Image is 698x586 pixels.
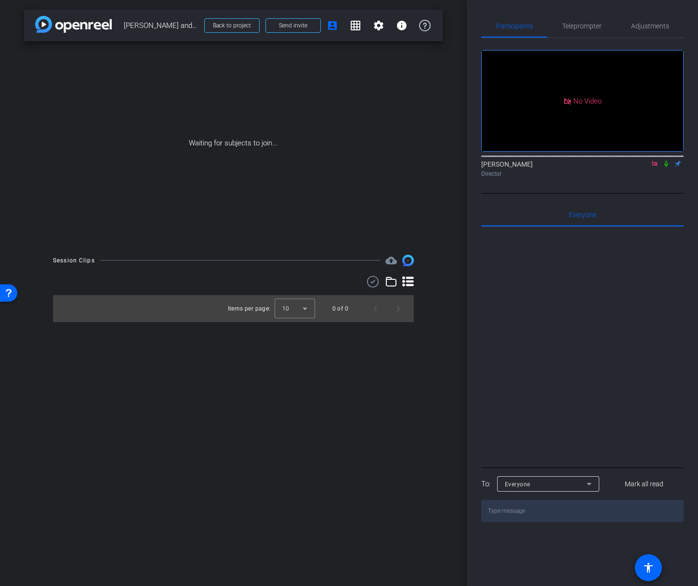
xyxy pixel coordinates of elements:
[562,23,602,29] span: Teleprompter
[496,23,533,29] span: Participants
[387,297,410,320] button: Next page
[402,255,414,266] img: Session clips
[35,16,112,33] img: app-logo
[265,18,321,33] button: Send invite
[481,169,684,178] div: Director
[124,16,198,35] span: [PERSON_NAME] and [PERSON_NAME]
[505,481,530,488] span: Everyone
[385,255,397,266] mat-icon: cloud_upload
[625,479,663,489] span: Mark all read
[213,22,251,29] span: Back to project
[481,479,490,490] div: To:
[396,20,408,31] mat-icon: info
[385,255,397,266] span: Destinations for your clips
[364,297,387,320] button: Previous page
[327,20,338,31] mat-icon: account_box
[481,159,684,178] div: [PERSON_NAME]
[204,18,260,33] button: Back to project
[573,96,602,105] span: No Video
[53,256,95,265] div: Session Clips
[605,475,684,493] button: Mark all read
[24,41,443,245] div: Waiting for subjects to join...
[569,211,596,218] span: Everyone
[373,20,384,31] mat-icon: settings
[279,22,307,29] span: Send invite
[643,562,654,573] mat-icon: accessibility
[228,304,271,313] div: Items per page:
[631,23,669,29] span: Adjustments
[350,20,361,31] mat-icon: grid_on
[332,304,348,313] div: 0 of 0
